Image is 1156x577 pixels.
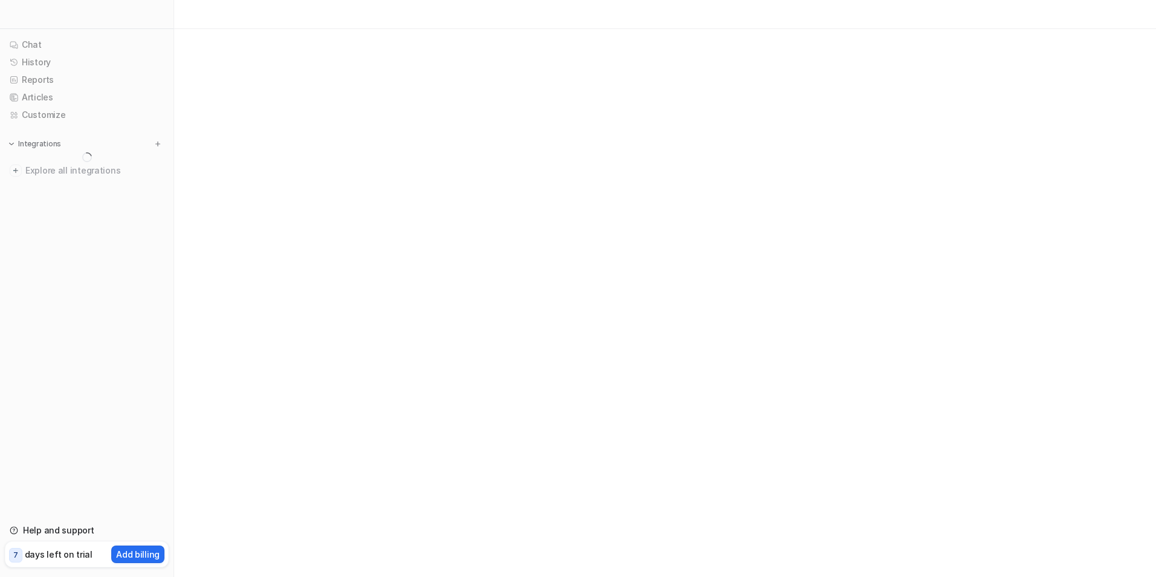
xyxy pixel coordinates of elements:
[111,546,164,563] button: Add billing
[5,138,65,150] button: Integrations
[5,54,169,71] a: History
[5,89,169,106] a: Articles
[10,165,22,177] img: explore all integrations
[7,140,16,148] img: expand menu
[13,550,18,561] p: 7
[5,522,169,539] a: Help and support
[18,139,61,149] p: Integrations
[5,162,169,179] a: Explore all integrations
[25,548,93,561] p: days left on trial
[25,161,164,180] span: Explore all integrations
[5,36,169,53] a: Chat
[116,548,160,561] p: Add billing
[5,106,169,123] a: Customize
[154,140,162,148] img: menu_add.svg
[5,71,169,88] a: Reports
